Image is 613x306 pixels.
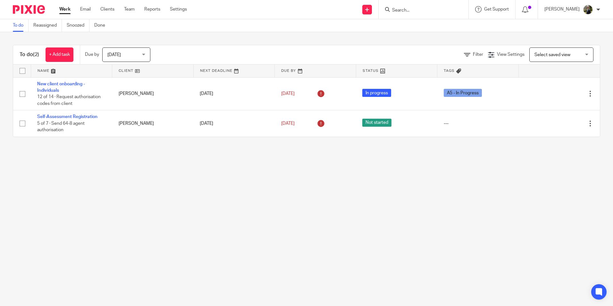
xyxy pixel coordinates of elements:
[583,4,593,15] img: ACCOUNTING4EVERYTHING-9.jpg
[391,8,449,13] input: Search
[112,110,194,137] td: [PERSON_NAME]
[67,19,89,32] a: Snoozed
[37,82,85,93] a: New client onboarding - Individuals
[100,6,114,13] a: Clients
[37,95,101,106] span: 12 of 14 · Request authorisation codes from client
[444,89,482,97] span: A5 - In Progress
[37,121,85,132] span: 5 of 7 · Send 64-8 agent authorisation
[124,6,135,13] a: Team
[473,52,483,57] span: Filter
[46,47,73,62] a: + Add task
[59,6,71,13] a: Work
[484,7,509,12] span: Get Support
[37,115,97,119] a: Self-Assessment Registration
[444,69,455,72] span: Tags
[444,120,512,127] div: ---
[80,6,91,13] a: Email
[170,6,187,13] a: Settings
[281,121,295,126] span: [DATE]
[362,89,391,97] span: In progress
[33,52,39,57] span: (2)
[193,110,275,137] td: [DATE]
[497,52,525,57] span: View Settings
[13,5,45,14] img: Pixie
[112,77,194,110] td: [PERSON_NAME]
[534,53,570,57] span: Select saved view
[85,51,99,58] p: Due by
[13,19,29,32] a: To do
[362,119,391,127] span: Not started
[193,77,275,110] td: [DATE]
[33,19,62,32] a: Reassigned
[281,91,295,96] span: [DATE]
[544,6,580,13] p: [PERSON_NAME]
[107,53,121,57] span: [DATE]
[94,19,110,32] a: Done
[20,51,39,58] h1: To do
[144,6,160,13] a: Reports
